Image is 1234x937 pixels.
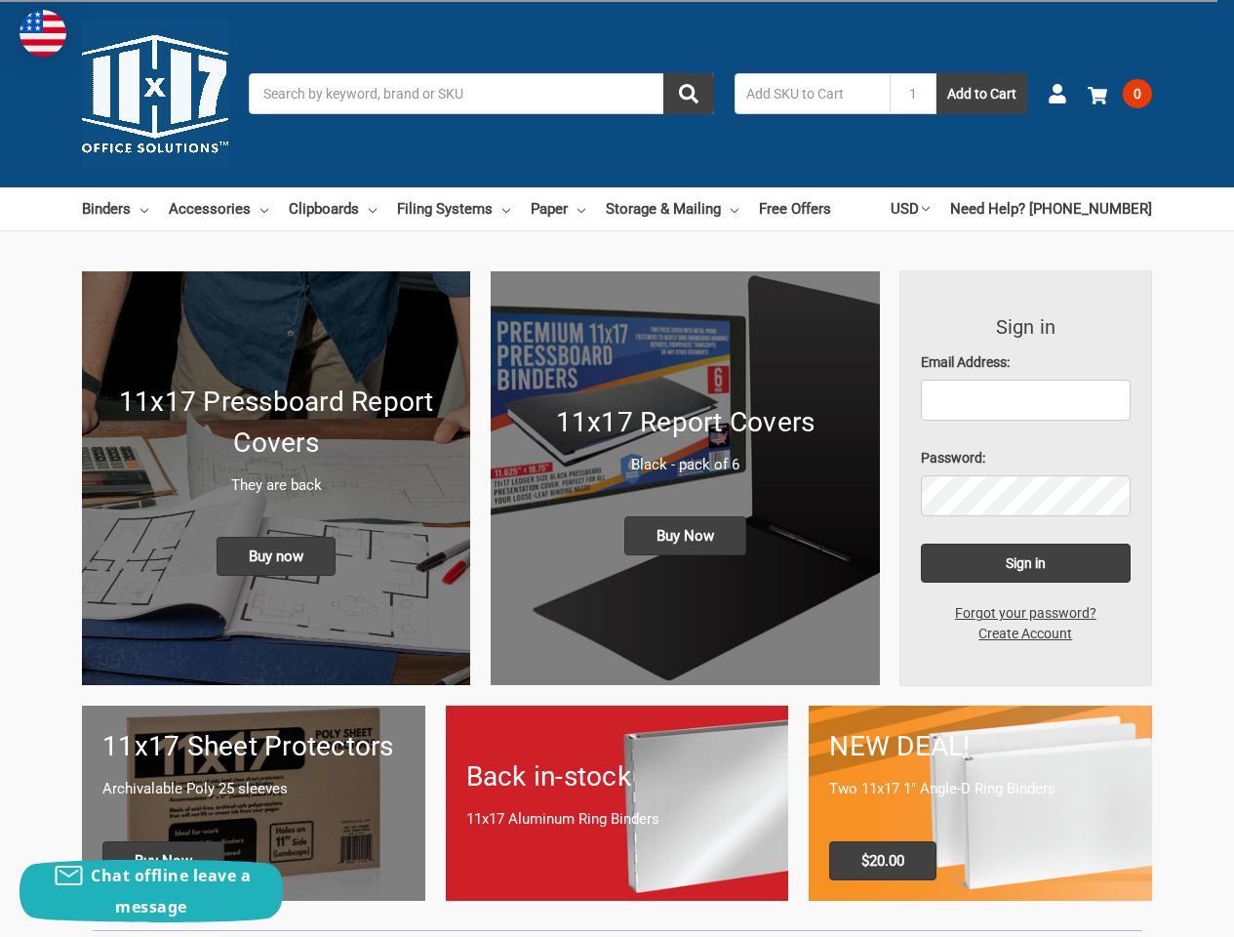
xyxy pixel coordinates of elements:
img: 11x17.com [82,20,228,167]
span: Buy Now [102,841,224,880]
a: Paper [531,187,585,230]
a: 0 [1088,68,1152,119]
span: 0 [1123,79,1152,108]
h1: 11x17 Sheet Protectors [102,726,405,767]
label: Email Address: [921,352,1132,373]
span: Chat offline leave a message [91,865,251,917]
a: Forgot your password? [944,603,1107,624]
a: Binders [82,187,148,230]
a: New 11x17 Pressboard Binders 11x17 Pressboard Report Covers They are back Buy now [82,271,470,685]
img: duty and tax information for United States [20,10,66,57]
span: $20.00 [829,841,936,880]
a: Create Account [968,624,1083,644]
p: Archivalable Poly 25 sleeves [102,778,405,800]
a: Storage & Mailing [606,187,738,230]
h1: 11x17 Report Covers [511,402,858,443]
input: Search by keyword, brand or SKU [249,73,714,114]
a: Clipboards [289,187,377,230]
p: Black - pack of 6 [511,454,858,476]
h1: 11x17 Pressboard Report Covers [102,382,450,464]
label: Password: [921,448,1132,468]
a: Need Help? [PHONE_NUMBER] [950,187,1152,230]
h1: NEW DEAL! [829,726,1132,767]
p: Two 11x17 1" Angle-D Ring Binders [829,778,1132,800]
a: Back in-stock 11x17 Aluminum Ring Binders [446,706,789,900]
input: Sign in [921,544,1132,583]
a: Accessories [169,187,268,230]
a: USD [891,187,930,230]
input: Add SKU to Cart [735,73,890,114]
img: 11x17 Report Covers [491,271,879,685]
a: 11x17 Binder 2-pack only $20.00 NEW DEAL! Two 11x17 1" Angle-D Ring Binders $20.00 [809,706,1152,900]
button: Add to Cart [936,73,1027,114]
p: They are back [102,474,450,497]
img: New 11x17 Pressboard Binders [82,271,470,685]
h1: Back in-stock [466,756,769,797]
p: 11x17 Aluminum Ring Binders [466,808,769,831]
button: Chat offline leave a message [20,860,283,922]
a: 11x17 sheet protectors 11x17 Sheet Protectors Archivalable Poly 25 sleeves Buy Now [82,706,425,900]
span: Buy Now [624,516,746,555]
a: 11x17 Report Covers 11x17 Report Covers Black - pack of 6 Buy Now [491,271,879,685]
a: Filing Systems [397,187,510,230]
span: Buy now [217,537,336,576]
h3: Sign in [921,312,1132,342]
a: Free Offers [759,187,831,230]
